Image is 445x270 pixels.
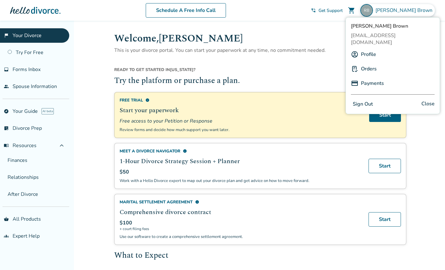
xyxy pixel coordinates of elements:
[120,127,362,133] p: Review forms and decide how much support you want later.
[114,67,170,73] span: Ready to get started in
[361,48,376,60] a: Profile
[4,217,9,222] span: shopping_basket
[145,98,149,102] span: info
[414,240,445,270] iframe: Chat Widget
[114,75,406,87] h2: Try the platform or purchase a plan.
[351,65,358,73] img: P
[4,143,9,148] span: menu_book
[183,149,187,153] span: info
[146,3,226,18] a: Schedule A Free Info Call
[360,4,373,17] img: goyanks787@aol.com
[351,32,435,46] span: [EMAIL_ADDRESS][DOMAIN_NAME]
[421,100,435,109] span: Close
[120,178,361,184] p: Work with a Hello Divorce expert to map out your divorce plan and get advice on how to move forward.
[369,212,401,227] a: Start
[120,219,132,226] span: $100
[120,148,361,154] div: Meet a divorce navigator
[4,109,9,114] span: explore
[120,157,361,166] h2: 1-Hour Divorce Strategy Session + Planner
[4,84,9,89] span: people
[351,23,435,30] span: [PERSON_NAME] Brown
[114,67,406,75] div: [US_STATE] ?
[120,207,361,217] h2: Comprehensive divorce contract
[120,118,362,124] span: Free access to your Petition or Response
[4,126,9,131] span: list_alt_check
[58,142,65,149] span: expand_less
[195,200,199,204] span: info
[361,77,384,89] a: Payments
[120,234,361,240] p: Use our software to create a comprehensive settlement agreement.
[348,7,355,14] span: shopping_cart
[4,33,9,38] span: flag_2
[311,8,316,13] span: phone_in_talk
[361,63,377,75] a: Orders
[4,234,9,239] span: groups
[369,108,401,122] a: Start
[351,100,375,109] button: Sign Out
[369,159,401,173] a: Start
[114,46,406,54] p: This is your divorce portal. You can start your paperwork at any time, no commitment needed.
[4,142,37,149] span: Resources
[114,250,406,262] h2: What to Expect
[42,108,54,114] span: AI beta
[351,51,358,58] img: A
[120,168,129,175] span: $50
[120,106,362,115] h2: Start your paperwork
[4,67,9,72] span: inbox
[120,226,361,231] span: + court filing fees
[120,97,362,103] div: Free Trial
[114,31,406,46] h1: Welcome, [PERSON_NAME]
[120,199,361,205] div: Marital Settlement Agreement
[13,66,41,73] span: Forms Inbox
[351,80,358,87] img: P
[375,7,435,14] span: [PERSON_NAME] Brown
[311,8,343,14] a: phone_in_talkGet Support
[318,8,343,14] span: Get Support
